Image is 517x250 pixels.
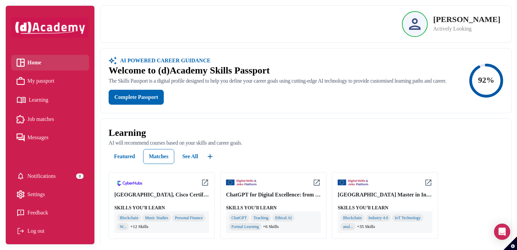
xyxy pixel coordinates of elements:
[478,75,494,84] text: 92%
[424,179,432,187] img: icon
[117,214,141,222] div: Blockchain
[27,76,54,86] span: My passport
[109,127,503,139] p: Learning
[338,191,432,199] div: University of Pavia Master in International Business and Entrepreneurship
[114,93,158,101] div: Complete Passport
[263,223,279,230] span: +6 Skills
[226,180,256,185] img: icon
[109,65,446,76] div: Welcome to (d)Academy Skills Passport
[206,152,214,161] img: ...
[366,214,391,222] div: Industry 4.0
[109,149,140,164] button: Featured
[17,172,25,180] img: setting
[338,204,432,211] div: SKILLS YOU’ll LEARN
[149,152,168,161] div: Matches
[494,224,510,240] div: Open Intercom Messenger
[229,214,249,222] div: ChatGPT
[27,114,54,124] span: Job matches
[17,58,84,68] a: Home iconHome
[340,214,364,222] div: Blockchain
[17,132,84,143] a: Messages iconMessages
[251,214,271,222] div: Teaching
[117,223,129,230] div: W...
[109,57,117,65] img: ...
[76,173,84,179] div: 0
[11,17,89,38] img: dAcademy
[177,149,204,164] button: See All
[143,149,174,164] button: Matches
[130,223,148,230] span: +12 Skills
[226,204,321,211] div: SKILLS YOU’ll LEARN
[17,227,25,235] img: Log out
[172,214,205,222] div: Personal Finance
[17,208,84,218] a: Feedback
[114,152,135,161] div: Featured
[340,223,356,230] div: anal...
[114,191,209,199] div: University of Macedonia, Cisco Certified Network Associate v7 & CyberOps Associate
[17,190,25,199] img: setting
[114,204,209,211] div: SKILLS YOU’ll LEARN
[392,214,423,222] div: IoT Technology
[226,191,321,199] div: ChatGPT for Digital Excellence: from Basics to Advanced Applications - Level Up
[17,133,25,142] img: Messages icon
[117,57,210,65] div: AI POWERED CAREER GUIDANCE
[27,189,45,200] span: Settings
[114,178,145,189] img: icon
[27,132,48,143] span: Messages
[17,59,25,67] img: Home icon
[17,76,84,86] a: My passport iconMy passport
[313,179,321,187] img: icon
[109,90,164,105] button: Complete Passport
[503,236,517,250] button: Set cookie preferences
[109,140,503,146] p: AI will recommend courses based on your skills and career goals.
[17,226,84,236] div: Log out
[17,94,26,106] img: Learning icon
[29,95,48,105] span: Learning
[272,214,294,222] div: Ethical AI
[433,15,500,23] p: [PERSON_NAME]
[182,152,198,161] div: See All
[433,25,500,33] p: Actively Looking
[357,223,375,230] span: +35 Skills
[17,94,84,106] a: Learning iconLearning
[17,115,25,123] img: Job matches icon
[17,77,25,85] img: My passport icon
[142,214,171,222] div: Music Studies
[338,180,368,185] img: icon
[27,171,56,181] span: Notifications
[109,78,446,84] div: The Skills Passport is a digital profile designed to help you define your career goals using cutt...
[17,209,25,217] img: feedback
[17,114,84,124] a: Job matches iconJob matches
[27,58,41,68] span: Home
[229,223,262,230] div: Formal Learning
[201,179,209,187] img: icon
[409,18,421,30] img: Profile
